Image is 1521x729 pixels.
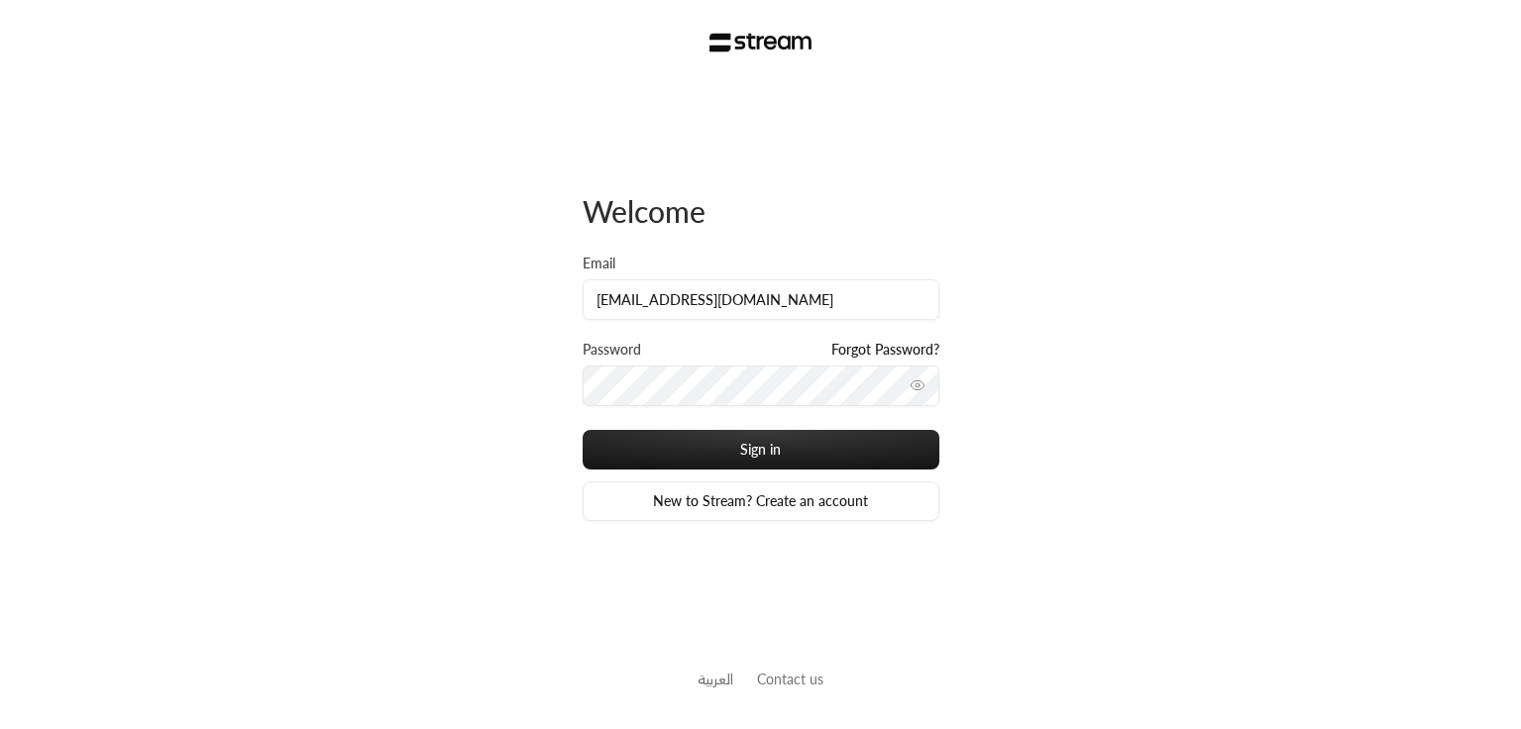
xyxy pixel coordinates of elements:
img: Stream Logo [709,33,812,52]
button: Contact us [757,669,823,689]
a: العربية [698,661,733,697]
a: Contact us [757,671,823,687]
label: Password [583,340,641,360]
a: Forgot Password? [831,340,939,360]
label: Email [583,254,615,273]
button: toggle password visibility [902,369,933,401]
a: New to Stream? Create an account [583,481,939,521]
span: Welcome [583,193,706,229]
button: Sign in [583,430,939,469]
